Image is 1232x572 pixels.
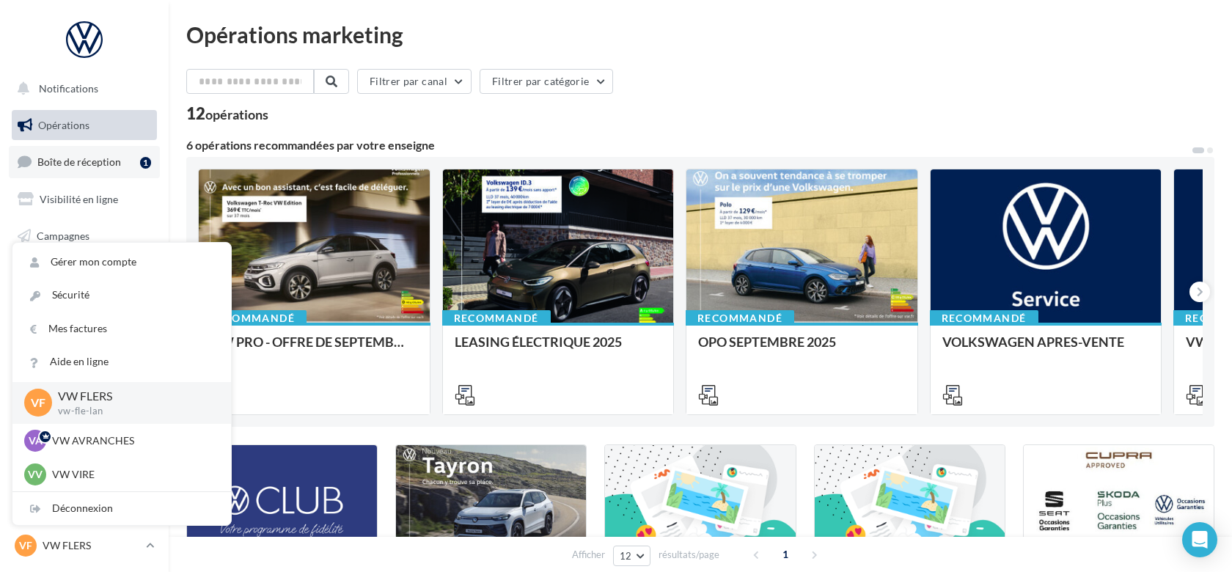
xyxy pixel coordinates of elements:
p: VW VIRE [52,467,213,482]
span: VF [31,395,45,411]
a: Opérations [9,110,160,141]
p: vw-fle-lan [58,405,208,418]
div: VW PRO - OFFRE DE SEPTEMBRE 25 [210,334,418,364]
a: Gérer mon compte [12,246,231,279]
span: Boîte de réception [37,155,121,168]
button: 12 [613,546,650,566]
a: Mes factures [12,312,231,345]
span: VV [28,467,43,482]
div: OPO SEPTEMBRE 2025 [698,334,906,364]
div: Open Intercom Messenger [1182,522,1217,557]
button: Filtrer par catégorie [480,69,613,94]
div: LEASING ÉLECTRIQUE 2025 [455,334,662,364]
div: 6 opérations recommandées par votre enseigne [186,139,1191,151]
p: VW FLERS [43,538,140,553]
a: Campagnes [9,221,160,252]
span: Visibilité en ligne [40,193,118,205]
button: Notifications [9,73,154,104]
a: Campagnes DataOnDemand [9,415,160,458]
div: VOLKSWAGEN APRES-VENTE [942,334,1150,364]
div: opérations [205,108,268,121]
div: Recommandé [198,310,307,326]
a: Boîte de réception1 [9,146,160,177]
a: Visibilité en ligne [9,184,160,215]
div: Déconnexion [12,492,231,525]
div: Recommandé [442,310,551,326]
span: Afficher [572,548,605,562]
div: 1 [140,157,151,169]
a: Calendrier [9,330,160,361]
a: Contacts [9,257,160,287]
a: Médiathèque [9,293,160,324]
div: Recommandé [686,310,794,326]
a: VF VW FLERS [12,532,157,560]
span: VF [19,538,32,553]
p: VW FLERS [58,388,208,405]
span: Opérations [38,119,89,131]
div: Opérations marketing [186,23,1214,45]
div: Recommandé [930,310,1038,326]
a: Aide en ligne [12,345,231,378]
span: résultats/page [659,548,719,562]
div: 12 [186,106,268,122]
p: VW AVRANCHES [52,433,213,448]
span: VA [29,433,43,448]
span: 12 [620,550,632,562]
a: Sécurité [12,279,231,312]
a: PLV et print personnalisable [9,366,160,409]
span: Notifications [39,82,98,95]
span: Campagnes [37,229,89,241]
button: Filtrer par canal [357,69,472,94]
span: 1 [774,543,797,566]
